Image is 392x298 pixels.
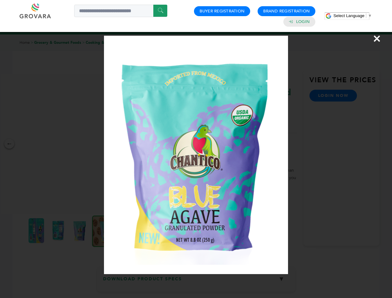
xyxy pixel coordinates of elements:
span: ▼ [368,13,372,18]
span: × [373,30,381,47]
a: Buyer Registration [200,8,245,14]
a: Select Language​ [333,13,372,18]
span: Select Language [333,13,364,18]
img: Image Preview [104,36,288,274]
input: Search a product or brand... [74,5,167,17]
a: Brand Registration [263,8,310,14]
a: Login [296,19,310,25]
